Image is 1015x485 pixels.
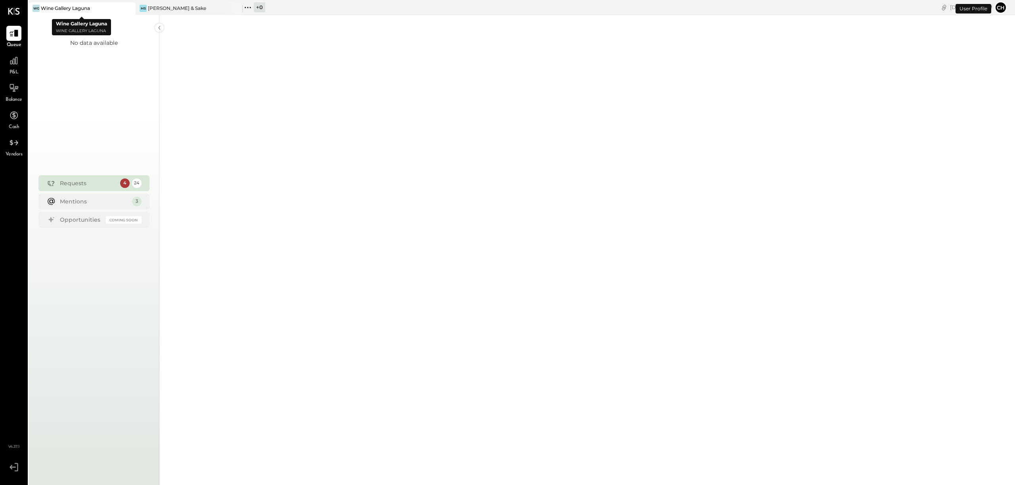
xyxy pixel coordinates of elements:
[70,39,118,47] div: No data available
[60,197,128,205] div: Mentions
[0,53,27,76] a: P&L
[140,5,147,12] div: MS
[9,124,19,131] span: Cash
[106,216,142,224] div: Coming Soon
[7,42,21,49] span: Queue
[0,135,27,158] a: Vendors
[956,4,991,13] div: User Profile
[33,5,40,12] div: WG
[60,179,116,187] div: Requests
[120,178,130,188] div: 4
[940,3,948,12] div: copy link
[0,108,27,131] a: Cash
[41,5,90,12] div: Wine Gallery Laguna
[950,4,992,11] div: [DATE]
[0,26,27,49] a: Queue
[60,216,102,224] div: Opportunities
[10,69,19,76] span: P&L
[6,96,22,104] span: Balance
[56,21,107,27] b: Wine Gallery Laguna
[254,2,265,12] div: + 0
[132,197,142,206] div: 3
[0,81,27,104] a: Balance
[56,28,107,35] p: Wine Gallery Laguna
[994,1,1007,14] button: ch
[148,5,206,12] div: [PERSON_NAME] & Sake
[6,151,23,158] span: Vendors
[132,178,142,188] div: 24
